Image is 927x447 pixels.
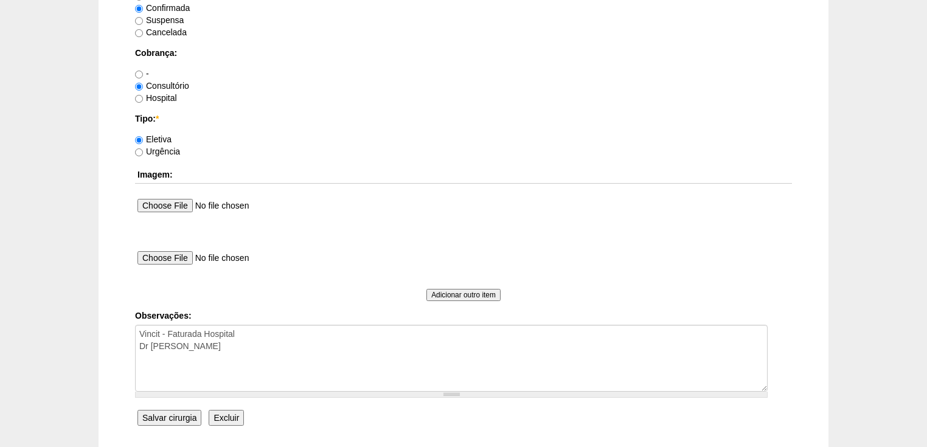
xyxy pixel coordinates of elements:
[135,47,792,59] label: Cobrança:
[135,83,143,91] input: Consultório
[135,29,143,37] input: Cancelada
[135,148,143,156] input: Urgência
[135,93,177,103] label: Hospital
[209,410,244,426] input: Excluir
[137,410,201,426] input: Salvar cirurgia
[135,71,143,78] input: -
[135,27,187,37] label: Cancelada
[135,134,172,144] label: Eletiva
[426,289,501,301] input: Adicionar outro item
[135,325,768,392] textarea: Vincit - Faturada Hospital Dr [PERSON_NAME]
[135,15,184,25] label: Suspensa
[135,147,180,156] label: Urgência
[135,95,143,103] input: Hospital
[156,114,159,123] span: Este campo é obrigatório.
[135,81,189,91] label: Consultório
[135,166,792,184] th: Imagem:
[135,69,149,78] label: -
[135,5,143,13] input: Confirmada
[135,113,792,125] label: Tipo:
[135,136,143,144] input: Eletiva
[135,17,143,25] input: Suspensa
[135,3,190,13] label: Confirmada
[135,310,792,322] label: Observações:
